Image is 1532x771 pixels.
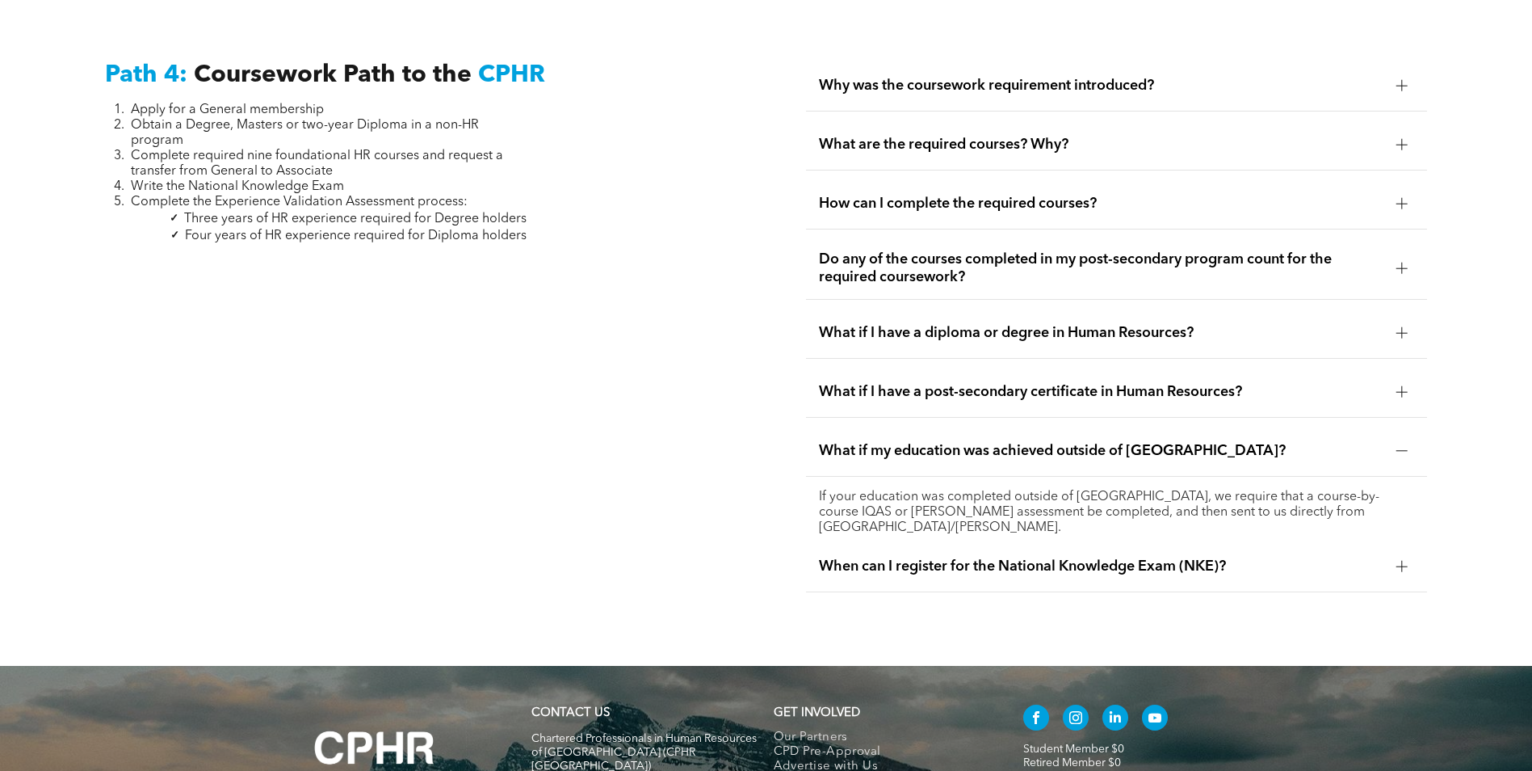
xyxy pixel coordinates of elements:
[131,119,479,147] span: Obtain a Degree, Masters or two-year Diploma in a non-HR program
[819,77,1383,95] span: Why was the coursework requirement introduced?
[131,196,468,209] span: Complete the Experience Validation Assessment process:
[1023,757,1121,769] a: Retired Member $0
[194,63,472,87] span: Coursework Path to the
[105,63,187,87] span: Path 4:
[1142,705,1168,735] a: youtube
[819,490,1414,536] p: If your education was completed outside of [GEOGRAPHIC_DATA], we require that a course-by-course ...
[819,383,1383,401] span: What if I have a post-secondary certificate in Human Resources?
[1102,705,1128,735] a: linkedin
[478,63,545,87] span: CPHR
[774,731,989,745] a: Our Partners
[819,195,1383,213] span: How can I complete the required courses?
[819,136,1383,154] span: What are the required courses? Why?
[819,324,1383,342] span: What if I have a diploma or degree in Human Resources?
[131,180,344,193] span: Write the National Knowledge Exam
[1023,744,1124,755] a: Student Member $0
[185,230,527,242] span: Four years of HR experience required for Diploma holders
[774,745,989,760] a: CPD Pre-Approval
[1063,705,1089,735] a: instagram
[819,442,1383,460] span: What if my education was achieved outside of [GEOGRAPHIC_DATA]?
[131,103,324,116] span: Apply for a General membership
[184,213,527,225] span: Three years of HR experience required for Degree holders
[531,707,610,719] a: CONTACT US
[131,150,503,178] span: Complete required nine foundational HR courses and request a transfer from General to Associate
[819,558,1383,575] span: When can I register for the National Knowledge Exam (NKE)?
[1023,705,1049,735] a: facebook
[819,251,1383,286] span: Do any of the courses completed in my post-secondary program count for the required coursework?
[774,707,860,719] span: GET INVOLVED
